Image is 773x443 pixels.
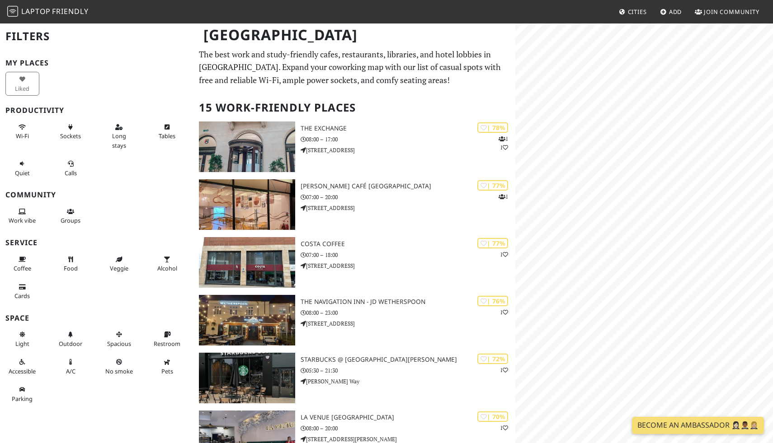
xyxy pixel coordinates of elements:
button: Veggie [102,252,136,276]
img: Elio Café Birmingham [199,179,296,230]
p: 08:00 – 17:00 [301,135,515,144]
p: 08:00 – 23:00 [301,308,515,317]
div: | 78% [477,122,508,133]
div: | 76% [477,296,508,306]
span: Group tables [61,216,80,224]
span: Cities [628,8,647,16]
img: The Navigation Inn - JD Wetherspoon [199,295,296,345]
span: Pet friendly [161,367,173,375]
span: Friendly [52,6,88,16]
button: Groups [54,204,88,228]
a: Elio Café Birmingham | 77% 1 [PERSON_NAME] Café [GEOGRAPHIC_DATA] 07:00 – 20:00 [STREET_ADDRESS] [193,179,516,230]
p: [STREET_ADDRESS] [301,146,515,154]
div: | 72% [477,354,508,364]
button: Sockets [54,120,88,144]
p: 1 [500,308,508,317]
button: A/C [54,354,88,378]
span: Food [64,264,78,272]
span: Laptop [21,6,51,16]
span: Video/audio calls [65,169,77,177]
button: Quiet [5,156,39,180]
span: Long stays [112,132,126,149]
p: [STREET_ADDRESS] [301,319,515,328]
span: Join Community [704,8,759,16]
button: Long stays [102,120,136,153]
span: Air conditioned [66,367,75,375]
span: People working [9,216,36,224]
h3: Service [5,238,188,247]
img: The Exchange [199,121,296,172]
h3: [PERSON_NAME] Café [GEOGRAPHIC_DATA] [301,182,515,190]
span: Coffee [14,264,31,272]
span: Power sockets [60,132,81,140]
button: Accessible [5,354,39,378]
span: Natural light [15,340,29,348]
button: Light [5,327,39,351]
button: Work vibe [5,204,39,228]
a: Cities [615,4,650,20]
button: Wi-Fi [5,120,39,144]
p: 1 [499,192,508,201]
button: Coffee [5,252,39,276]
a: Join Community [691,4,763,20]
p: [STREET_ADDRESS] [301,204,515,212]
button: Tables [151,120,184,144]
span: Accessible [9,367,36,375]
p: 08:00 – 20:00 [301,424,515,433]
img: Starbucks @ Sir Herbert Austin Way [199,353,296,403]
span: Outdoor area [59,340,82,348]
h3: Community [5,191,188,199]
span: Smoke free [105,367,133,375]
img: LaptopFriendly [7,6,18,17]
a: Starbucks @ Sir Herbert Austin Way | 72% 1 Starbucks @ [GEOGRAPHIC_DATA][PERSON_NAME] 05:30 – 21:... [193,353,516,403]
div: | 77% [477,238,508,248]
h3: Starbucks @ [GEOGRAPHIC_DATA][PERSON_NAME] [301,356,515,364]
h3: The Exchange [301,125,515,132]
p: 1 1 [499,135,508,152]
h3: Costa Coffee [301,240,515,248]
h3: Space [5,314,188,322]
button: No smoke [102,354,136,378]
a: LaptopFriendly LaptopFriendly [7,4,89,20]
button: Cards [5,280,39,303]
h2: Filters [5,23,188,50]
h3: The Navigation Inn - JD Wetherspoon [301,298,515,306]
p: 05:30 – 21:30 [301,366,515,375]
h3: Productivity [5,106,188,115]
span: Alcohol [157,264,177,272]
button: Outdoor [54,327,88,351]
span: Stable Wi-Fi [16,132,29,140]
p: 07:00 – 20:00 [301,193,515,201]
span: Parking [12,395,33,403]
button: Pets [151,354,184,378]
h3: La Venue [GEOGRAPHIC_DATA] [301,414,515,421]
p: [PERSON_NAME] Way [301,377,515,386]
img: Costa Coffee [199,237,296,288]
button: Alcohol [151,252,184,276]
p: The best work and study-friendly cafes, restaurants, libraries, and hotel lobbies in [GEOGRAPHIC_... [199,48,510,87]
a: The Exchange | 78% 11 The Exchange 08:00 – 17:00 [STREET_ADDRESS] [193,121,516,172]
a: Costa Coffee | 77% 1 Costa Coffee 07:00 – 18:00 [STREET_ADDRESS] [193,237,516,288]
div: | 77% [477,180,508,191]
button: Restroom [151,327,184,351]
span: Credit cards [14,292,30,300]
span: Veggie [110,264,128,272]
p: 1 [500,250,508,259]
h2: 15 Work-Friendly Places [199,94,510,121]
span: Spacious [107,340,131,348]
button: Spacious [102,327,136,351]
button: Calls [54,156,88,180]
span: Restroom [154,340,180,348]
a: Become an Ambassador 🤵🏻‍♀️🤵🏾‍♂️🤵🏼‍♀️ [632,417,764,434]
p: [STREET_ADDRESS] [301,261,515,270]
a: The Navigation Inn - JD Wetherspoon | 76% 1 The Navigation Inn - JD Wetherspoon 08:00 – 23:00 [ST... [193,295,516,345]
span: Add [669,8,682,16]
span: Quiet [15,169,30,177]
div: | 70% [477,411,508,422]
p: 1 [500,366,508,374]
button: Parking [5,382,39,406]
span: Work-friendly tables [159,132,175,140]
p: 07:00 – 18:00 [301,251,515,259]
p: 1 [500,424,508,432]
h3: My Places [5,59,188,67]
